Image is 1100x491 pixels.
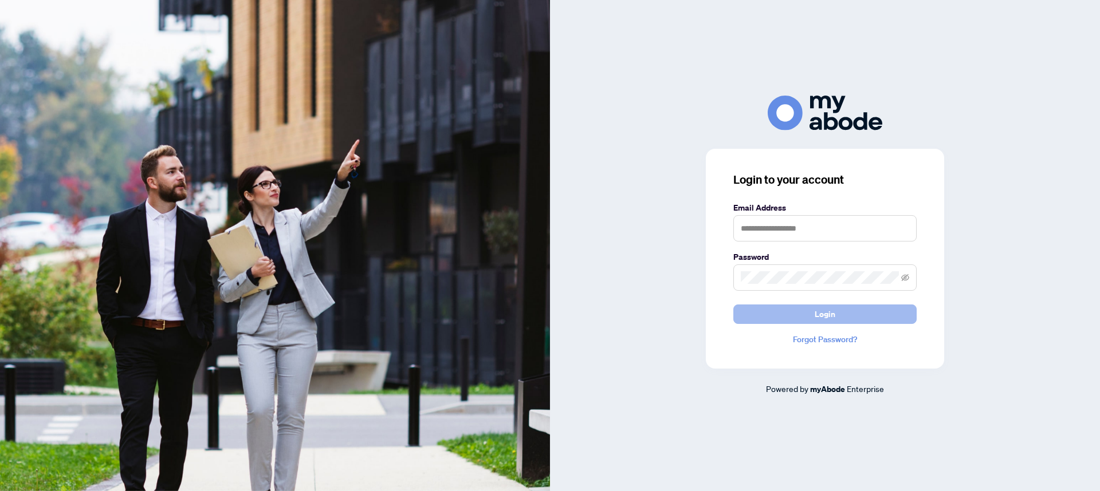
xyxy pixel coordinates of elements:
[733,201,917,214] label: Email Address
[901,274,909,282] span: eye-invisible
[733,172,917,188] h3: Login to your account
[815,305,835,323] span: Login
[847,383,884,394] span: Enterprise
[733,333,917,346] a: Forgot Password?
[766,383,808,394] span: Powered by
[768,96,882,130] img: ma-logo
[733,304,917,324] button: Login
[810,383,845,395] a: myAbode
[733,251,917,263] label: Password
